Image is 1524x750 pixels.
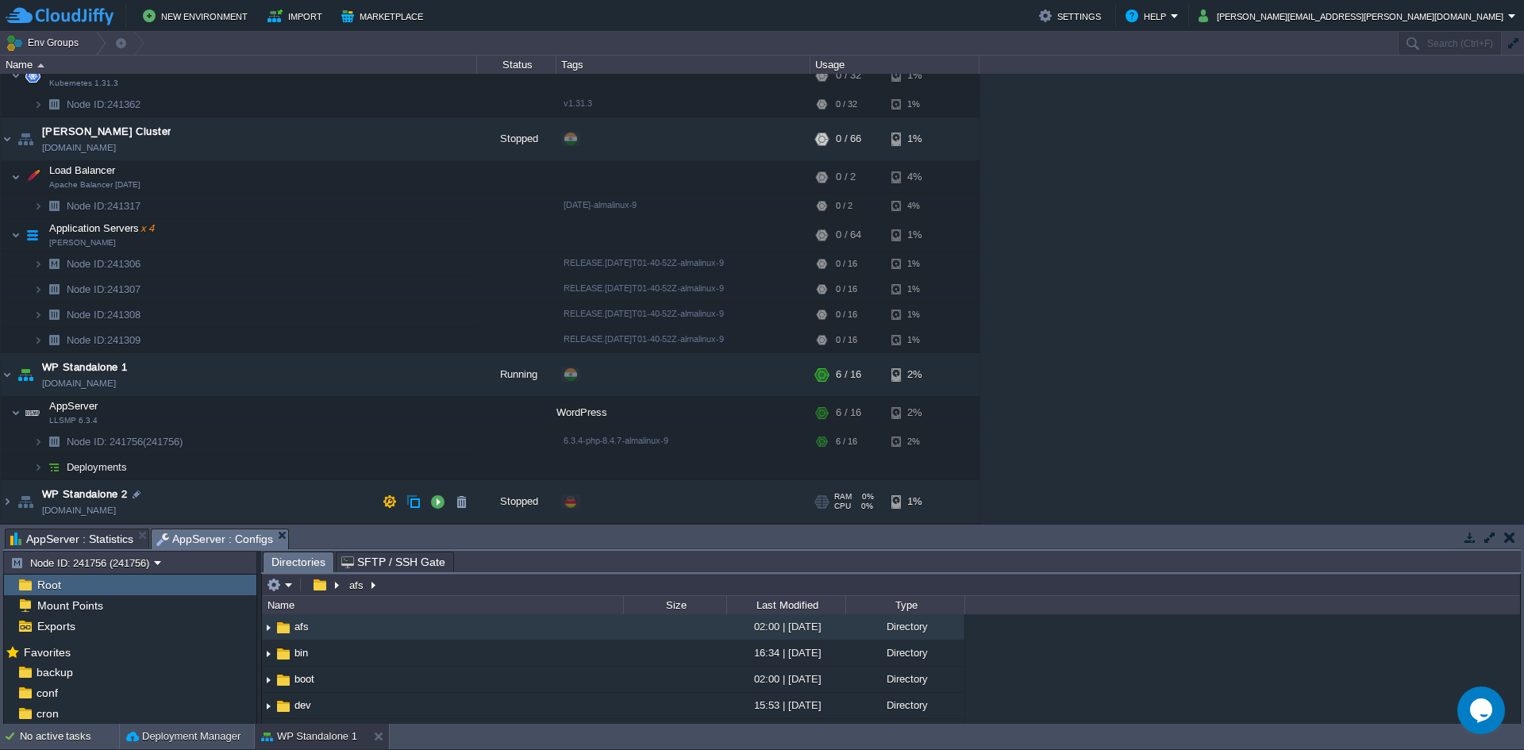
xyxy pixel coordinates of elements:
[34,619,78,633] a: Exports
[845,640,964,665] div: Directory
[33,194,43,218] img: AMDAwAAAACH5BAEAAAAALAAAAAABAAEAAAICRAEAOw==
[42,375,116,391] a: [DOMAIN_NAME]
[836,219,861,251] div: 0 / 64
[726,667,845,691] div: 02:00 | [DATE]
[156,529,273,549] span: AppServer : Configs
[65,308,143,321] a: Node ID:241308
[292,646,310,660] a: bin
[836,252,857,276] div: 0 / 16
[33,429,43,454] img: AMDAwAAAACH5BAEAAAAALAAAAAABAAEAAAICRAEAOw==
[43,302,65,327] img: AMDAwAAAACH5BAEAAAAALAAAAAABAAEAAAICRAEAOw==
[43,455,65,479] img: AMDAwAAAACH5BAEAAAAALAAAAAABAAEAAAICRAEAOw==
[347,578,368,592] button: afs
[836,328,857,352] div: 0 / 16
[891,92,943,117] div: 1%
[275,698,292,715] img: AMDAwAAAACH5BAEAAAAALAAAAAABAAEAAAICRAEAOw==
[564,334,724,344] span: RELEASE.[DATE]T01-40-52Z-almalinux-9
[836,429,857,454] div: 6 / 16
[891,302,943,327] div: 1%
[556,397,810,429] div: WordPress
[65,435,185,448] a: Node ID: 241756(241756)
[65,283,143,296] a: Node ID:241307
[48,63,114,75] a: Control PlaneKubernetes 1.31.3
[11,397,21,429] img: AMDAwAAAACH5BAEAAAAALAAAAAABAAEAAAICRAEAOw==
[836,161,856,193] div: 0 / 2
[139,222,155,234] span: x 4
[847,596,964,614] div: Type
[43,252,65,276] img: AMDAwAAAACH5BAEAAAAALAAAAAABAAEAAAICRAEAOw==
[564,258,724,267] span: RELEASE.[DATE]T01-40-52Z-almalinux-9
[564,283,724,293] span: RELEASE.[DATE]T01-40-52Z-almalinux-9
[65,333,143,347] span: 241309
[33,328,43,352] img: AMDAwAAAACH5BAEAAAAALAAAAAABAAEAAAICRAEAOw==
[261,729,357,744] button: WP Standalone 1
[275,671,292,689] img: AMDAwAAAACH5BAEAAAAALAAAAAABAAEAAAICRAEAOw==
[48,222,156,234] a: Application Serversx 4[PERSON_NAME]
[65,98,143,111] a: Node ID:241362
[33,706,61,721] span: cron
[20,724,119,749] div: No active tasks
[10,529,133,548] span: AppServer : Statistics
[341,552,445,571] span: SFTP / SSH Gate
[65,98,143,111] span: 241362
[891,328,943,352] div: 1%
[845,614,964,639] div: Directory
[264,596,623,614] div: Name
[42,360,127,375] a: WP Standalone 1
[10,556,154,570] button: Node ID: 241756 (241756)
[49,238,116,248] span: [PERSON_NAME]
[836,397,861,429] div: 6 / 16
[49,180,140,190] span: Apache Balancer [DATE]
[65,435,185,448] span: Node ID: 241756
[11,60,21,91] img: AMDAwAAAACH5BAEAAAAALAAAAAABAAEAAAICRAEAOw==
[477,353,556,396] div: Running
[42,124,171,140] span: [PERSON_NAME] Cluster
[834,492,852,502] span: RAM
[292,620,311,633] a: afs
[891,353,943,396] div: 2%
[262,574,1520,596] input: Click to enter the path
[891,194,943,218] div: 4%
[726,640,845,665] div: 16:34 | [DATE]
[726,719,845,744] div: 15:53 | [DATE]
[67,283,107,295] span: Node ID:
[65,460,129,474] a: Deployments
[1126,6,1171,25] button: Help
[1,480,13,523] img: AMDAwAAAACH5BAEAAAAALAAAAAABAAEAAAICRAEAOw==
[65,333,143,347] a: Node ID:241309
[21,397,44,429] img: AMDAwAAAACH5BAEAAAAALAAAAAABAAEAAAICRAEAOw==
[891,397,943,429] div: 2%
[48,399,100,413] span: AppServer
[33,665,75,679] a: backup
[43,277,65,302] img: AMDAwAAAACH5BAEAAAAALAAAAAABAAEAAAICRAEAOw==
[564,200,637,210] span: [DATE]-almalinux-9
[726,614,845,639] div: 02:00 | [DATE]
[836,60,861,91] div: 0 / 32
[811,56,979,74] div: Usage
[845,693,964,717] div: Directory
[34,578,63,592] a: Root
[858,492,874,502] span: 0%
[891,480,943,523] div: 1%
[42,487,127,502] span: WP Standalone 2
[43,194,65,218] img: AMDAwAAAACH5BAEAAAAALAAAAAABAAEAAAICRAEAOw==
[65,199,143,213] a: Node ID:241317
[262,667,275,692] img: AMDAwAAAACH5BAEAAAAALAAAAAABAAEAAAICRAEAOw==
[625,596,726,614] div: Size
[477,480,556,523] div: Stopped
[126,729,241,744] button: Deployment Manager
[65,308,143,321] span: 241308
[49,416,98,425] span: LLSMP 6.3.4
[564,309,724,318] span: RELEASE.[DATE]T01-40-52Z-almalinux-9
[292,672,317,686] a: boot
[1039,6,1106,25] button: Settings
[845,667,964,691] div: Directory
[891,117,943,160] div: 1%
[262,694,275,718] img: AMDAwAAAACH5BAEAAAAALAAAAAABAAEAAAICRAEAOw==
[67,98,107,110] span: Node ID:
[48,164,117,176] a: Load BalancerApache Balancer [DATE]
